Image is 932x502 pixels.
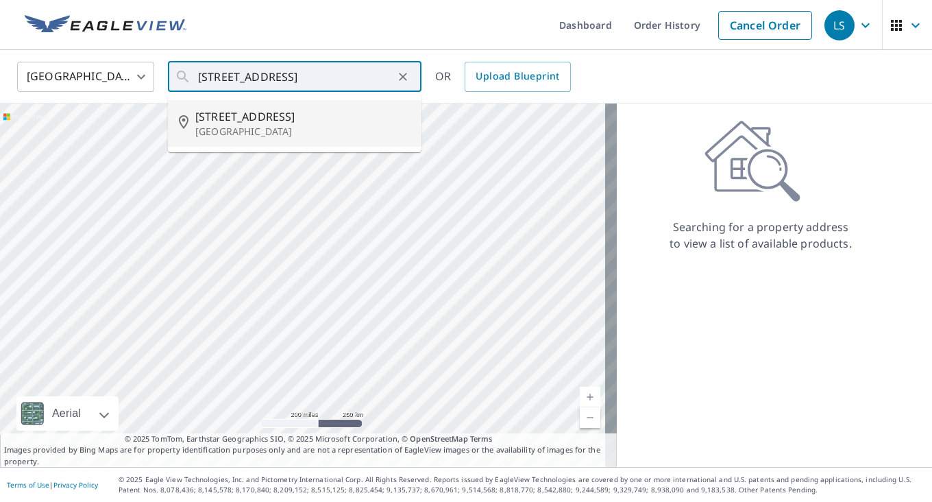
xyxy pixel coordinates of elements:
div: Aerial [16,396,119,431]
input: Search by address or latitude-longitude [198,58,393,96]
p: | [7,481,98,489]
a: Terms of Use [7,480,49,490]
div: LS [824,10,855,40]
p: © 2025 Eagle View Technologies, Inc. and Pictometry International Corp. All Rights Reserved. Repo... [119,475,925,495]
a: Cancel Order [718,11,812,40]
p: Searching for a property address to view a list of available products. [669,219,853,252]
a: Current Level 5, Zoom Out [580,407,600,428]
a: OpenStreetMap [410,433,467,444]
a: Terms [470,433,493,444]
button: Clear [393,67,413,86]
div: OR [435,62,571,92]
a: Upload Blueprint [465,62,570,92]
p: [GEOGRAPHIC_DATA] [195,125,410,139]
span: [STREET_ADDRESS] [195,108,410,125]
span: © 2025 TomTom, Earthstar Geographics SIO, © 2025 Microsoft Corporation, © [125,433,493,445]
div: [GEOGRAPHIC_DATA] [17,58,154,96]
a: Current Level 5, Zoom In [580,387,600,407]
a: Privacy Policy [53,480,98,490]
img: EV Logo [25,15,186,36]
span: Upload Blueprint [476,68,559,85]
div: Aerial [48,396,85,431]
